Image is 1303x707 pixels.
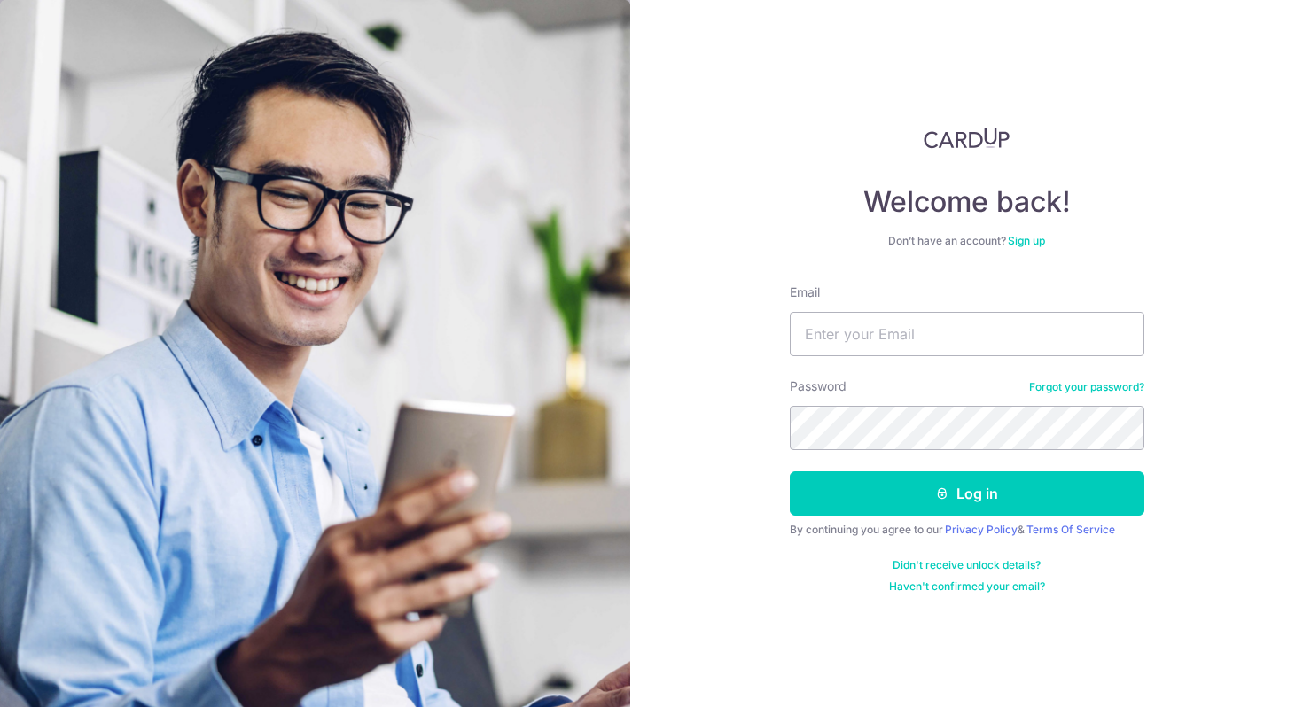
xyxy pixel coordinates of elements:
div: Don’t have an account? [790,234,1144,248]
a: Terms Of Service [1026,523,1115,536]
a: Forgot your password? [1029,380,1144,394]
img: CardUp Logo [924,128,1010,149]
a: Haven't confirmed your email? [889,579,1045,594]
label: Email [790,284,820,301]
input: Enter your Email [790,312,1144,356]
a: Sign up [1008,234,1045,247]
a: Privacy Policy [945,523,1018,536]
button: Log in [790,471,1144,516]
div: By continuing you agree to our & [790,523,1144,537]
h4: Welcome back! [790,184,1144,220]
a: Didn't receive unlock details? [893,558,1041,572]
label: Password [790,377,847,395]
